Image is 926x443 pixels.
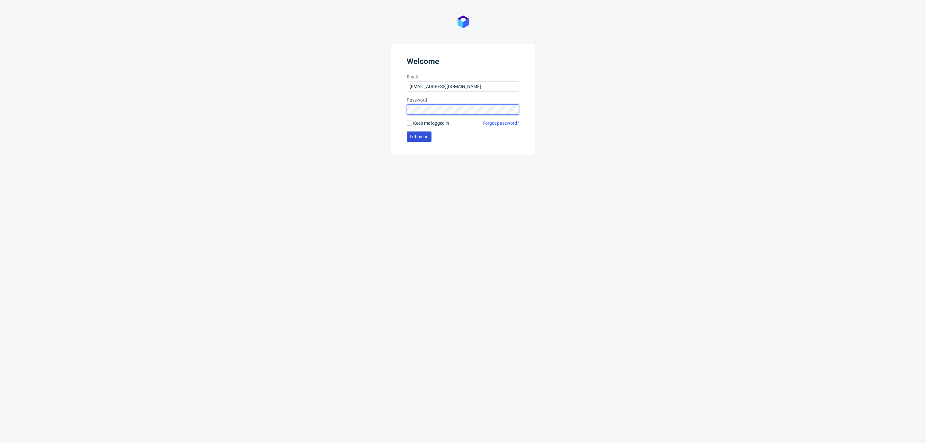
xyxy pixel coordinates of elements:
label: Email [407,74,519,80]
a: Forgot password? [483,120,519,126]
header: Welcome [407,57,519,68]
input: you@youremail.com [407,81,519,92]
label: Password [407,97,519,103]
button: Let me in [407,131,431,142]
span: Let me in [410,134,429,139]
span: Keep me logged in [413,120,449,126]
